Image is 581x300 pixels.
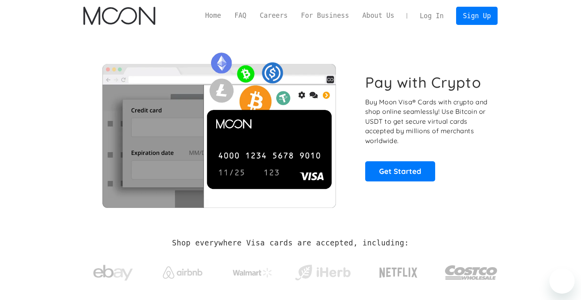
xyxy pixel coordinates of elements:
a: ebay [83,253,142,289]
a: About Us [356,11,401,21]
img: Moon Logo [83,7,155,25]
img: Moon Cards let you spend your crypto anywhere Visa is accepted. [83,47,354,208]
a: FAQ [228,11,253,21]
a: Costco [445,250,498,291]
p: Buy Moon Visa® Cards with crypto and shop online seamlessly! Use Bitcoin or USDT to get secure vi... [365,97,489,146]
img: iHerb [293,262,352,283]
img: ebay [93,260,133,285]
img: Walmart [233,268,272,277]
a: iHerb [293,255,352,287]
a: For Business [294,11,356,21]
h2: Shop everywhere Visa cards are accepted, including: [172,239,409,247]
a: Log In [413,7,450,25]
h1: Pay with Crypto [365,74,481,91]
a: Home [198,11,228,21]
a: Walmart [223,260,282,281]
a: Airbnb [153,258,212,283]
img: Netflix [379,263,418,283]
a: Netflix [363,255,434,287]
a: Sign Up [456,7,497,25]
img: Airbnb [163,266,202,279]
img: Costco [445,258,498,287]
a: home [83,7,155,25]
iframe: Knap til at åbne messaging-vindue [549,268,575,294]
a: Get Started [365,161,435,181]
a: Careers [253,11,294,21]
